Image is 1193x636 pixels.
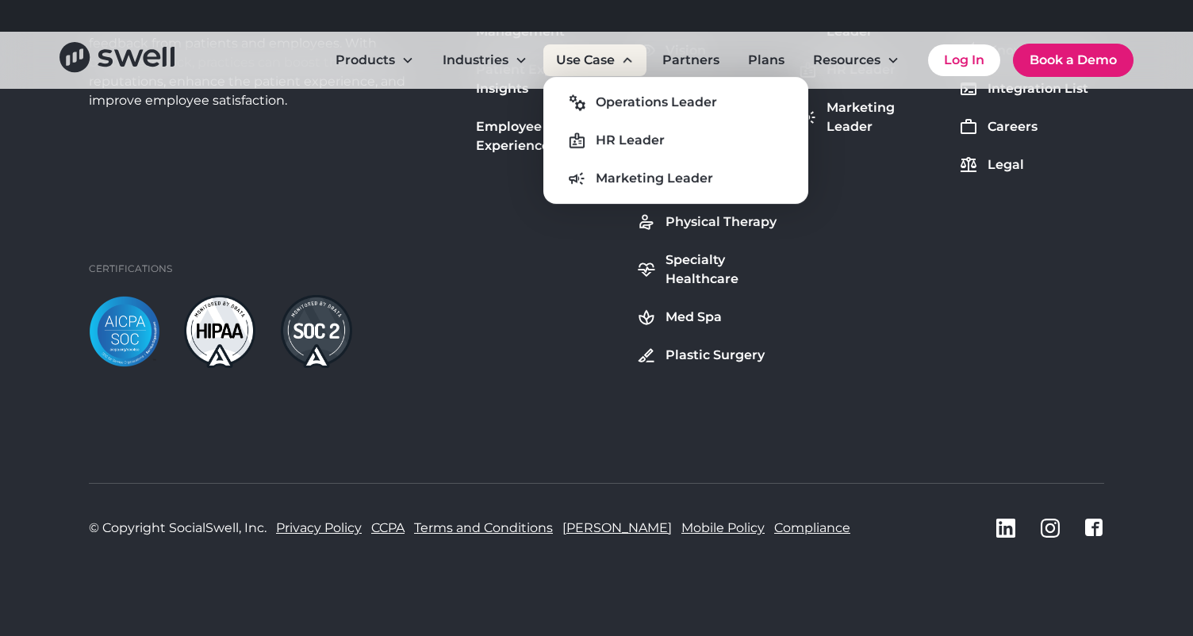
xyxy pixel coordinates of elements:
a: Physical Therapy [634,209,782,235]
a: Marketing Leader [795,95,943,140]
div: Legal [988,155,1024,174]
div: Physical Therapy [666,213,777,232]
div: © Copyright SocialSwell, Inc. [89,519,267,538]
a: Compliance [774,519,850,538]
a: home [59,42,175,78]
div: Products [336,51,395,70]
a: Partners [650,44,732,76]
a: Mobile Policy [681,519,765,538]
div: Employee Experience Insights [476,117,618,155]
iframe: Chat Widget [914,465,1193,636]
div: Resources [800,44,912,76]
a: Med Spa [634,305,782,330]
a: Log In [928,44,1000,76]
div: Integration List [988,79,1088,98]
div: Marketing Leader [595,169,712,188]
a: Integration List [956,76,1101,102]
a: Operations Leader [556,90,796,115]
div: Med Spa [666,308,722,327]
div: Use Case [543,44,646,76]
a: Employee Experience Insights [473,114,621,159]
div: Certifications [89,262,172,276]
a: Legal [956,152,1101,178]
a: Specialty Healthcare [634,247,782,292]
a: Terms and Conditions [414,519,553,538]
a: Marketing Leader [556,166,796,191]
div: Plastic Surgery [666,346,765,365]
div: Industries [443,51,508,70]
div: Careers [988,117,1038,136]
a: Book a Demo [1013,44,1134,77]
img: soc2-dark.png [281,295,352,368]
img: hipaa-light.png [184,295,255,368]
nav: Use Case [543,77,808,204]
div: Resources [813,51,880,70]
a: HR Leader [556,128,796,153]
div: Industries [430,44,540,76]
a: Plans [735,44,797,76]
div: Operations Leader [595,93,716,112]
a: Privacy Policy [276,519,362,538]
div: HR Leader [595,131,664,150]
div: Specialty Healthcare [666,251,779,289]
a: Plastic Surgery [634,343,782,368]
div: Marketing Leader [827,98,940,136]
a: [PERSON_NAME] [562,519,672,538]
a: Careers [956,114,1101,140]
div: Use Case [556,51,615,70]
div: Products [323,44,427,76]
a: CCPA [371,519,405,538]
